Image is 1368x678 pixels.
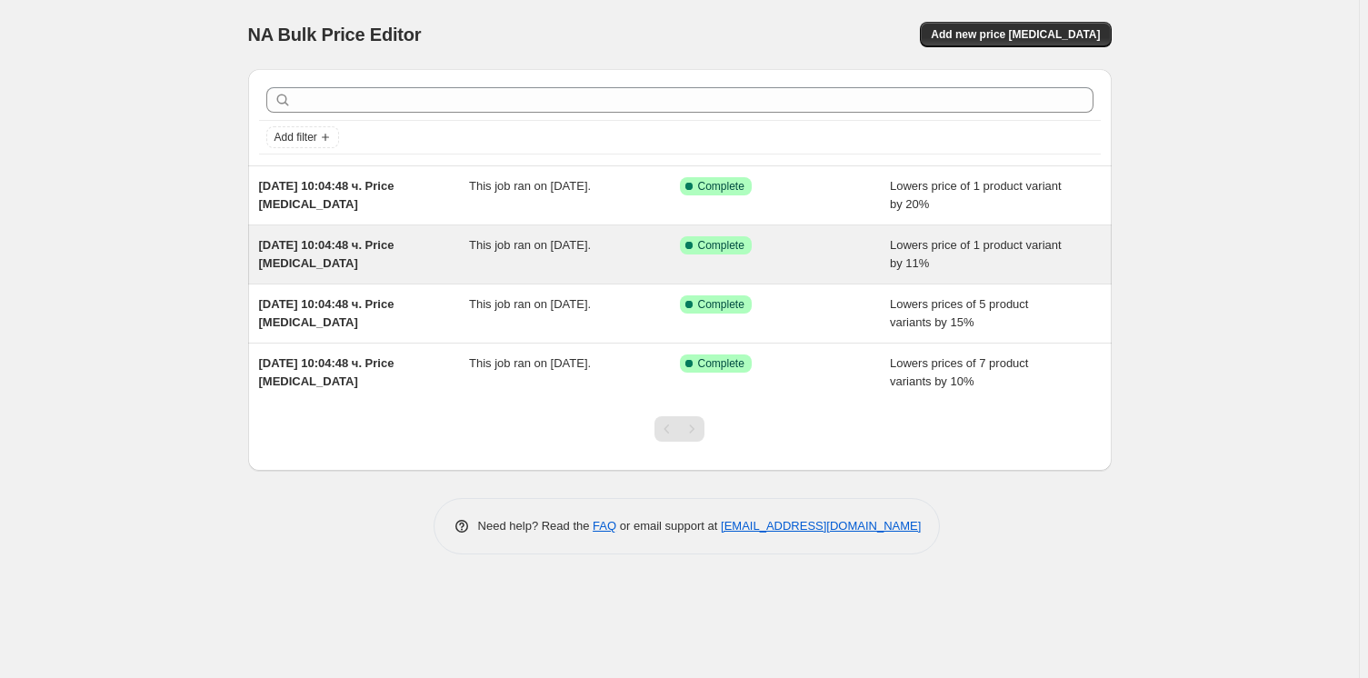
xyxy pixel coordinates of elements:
nav: Pagination [654,416,704,442]
span: Lowers prices of 5 product variants by 15% [890,297,1028,329]
span: Add filter [275,130,317,145]
span: This job ran on [DATE]. [469,356,591,370]
button: Add new price [MEDICAL_DATA] [920,22,1111,47]
span: Lowers price of 1 product variant by 20% [890,179,1062,211]
span: [DATE] 10:04:48 ч. Price [MEDICAL_DATA] [259,356,394,388]
span: Complete [698,297,744,312]
span: Lowers price of 1 product variant by 11% [890,238,1062,270]
span: NA Bulk Price Editor [248,25,422,45]
span: [DATE] 10:04:48 ч. Price [MEDICAL_DATA] [259,238,394,270]
span: [DATE] 10:04:48 ч. Price [MEDICAL_DATA] [259,297,394,329]
span: Lowers prices of 7 product variants by 10% [890,356,1028,388]
span: This job ran on [DATE]. [469,297,591,311]
span: This job ran on [DATE]. [469,238,591,252]
span: Complete [698,356,744,371]
span: Need help? Read the [478,519,594,533]
span: Add new price [MEDICAL_DATA] [931,27,1100,42]
span: [DATE] 10:04:48 ч. Price [MEDICAL_DATA] [259,179,394,211]
span: Complete [698,238,744,253]
a: [EMAIL_ADDRESS][DOMAIN_NAME] [721,519,921,533]
span: This job ran on [DATE]. [469,179,591,193]
span: Complete [698,179,744,194]
a: FAQ [593,519,616,533]
button: Add filter [266,126,339,148]
span: or email support at [616,519,721,533]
